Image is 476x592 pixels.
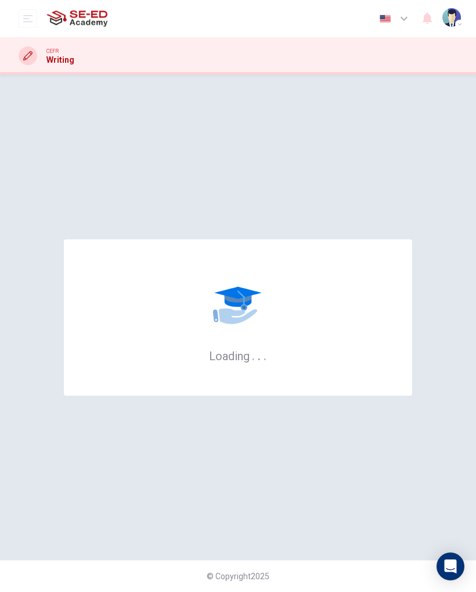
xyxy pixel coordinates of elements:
div: Open Intercom Messenger [437,552,464,580]
span: CEFR [46,47,59,55]
img: en [378,15,392,23]
h6: Loading [209,348,267,363]
h1: Writing [46,55,74,64]
button: open mobile menu [19,9,37,28]
h6: . [263,345,267,364]
h6: . [257,345,261,364]
span: © Copyright 2025 [207,572,269,581]
img: Profile picture [442,8,461,27]
img: SE-ED Academy logo [46,7,107,30]
h6: . [251,345,255,364]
